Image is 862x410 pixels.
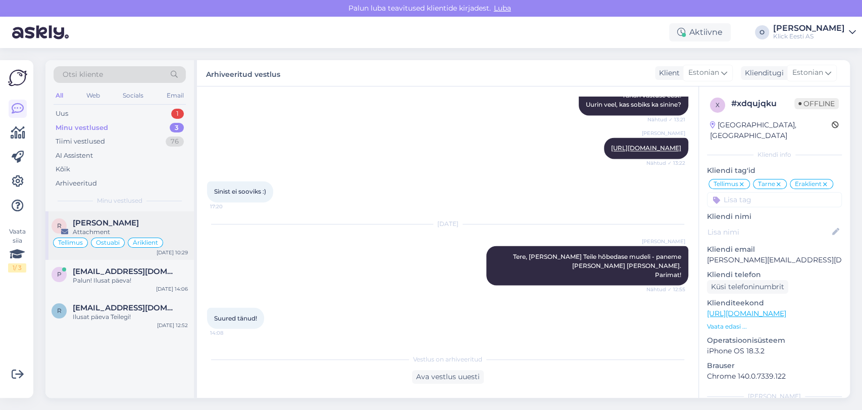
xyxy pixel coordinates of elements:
[56,178,97,189] div: Arhiveeritud
[792,67,823,78] span: Estonian
[707,226,830,238] input: Lisa nimi
[56,164,70,174] div: Kõik
[741,68,784,78] div: Klienditugi
[73,312,188,322] div: Ilusat päeva Teilegi!
[73,267,178,276] span: Puhtaltsinule@gmail.com
[63,69,103,80] span: Otsi kliente
[773,32,845,40] div: Klick Eesti AS
[707,346,842,356] p: iPhone OS 18.3.2
[714,181,738,187] span: Tellimus
[157,249,188,256] div: [DATE] 10:29
[773,24,856,40] a: [PERSON_NAME]Klick Eesti AS
[655,68,680,78] div: Klient
[611,144,681,152] a: [URL][DOMAIN_NAME]
[73,276,188,285] div: Palun! Ilusat päeva!
[642,238,685,245] span: [PERSON_NAME]
[642,129,685,137] span: [PERSON_NAME]
[58,240,83,246] span: Tellimus
[97,196,142,205] span: Minu vestlused
[795,181,822,187] span: Eraklient
[8,68,27,87] img: Askly Logo
[73,218,139,227] span: Rauno Põld
[54,89,65,102] div: All
[56,109,68,119] div: Uus
[170,123,184,133] div: 3
[57,222,62,230] span: R
[646,286,685,293] span: Nähtud ✓ 12:55
[166,136,184,147] div: 76
[8,263,26,272] div: 1 / 3
[647,116,685,123] span: Nähtud ✓ 13:21
[214,188,266,195] span: Sinist ei sooviks :)
[707,211,842,222] p: Kliendi nimi
[710,120,832,141] div: [GEOGRAPHIC_DATA], [GEOGRAPHIC_DATA]
[707,192,842,207] input: Lisa tag
[121,89,145,102] div: Socials
[646,159,685,167] span: Nähtud ✓ 13:22
[171,109,184,119] div: 1
[773,24,845,32] div: [PERSON_NAME]
[57,270,62,278] span: P
[214,314,257,322] span: Suured tänud!
[56,136,105,147] div: Tiimi vestlused
[96,240,120,246] span: Ostuabi
[794,98,839,109] span: Offline
[206,66,280,80] label: Arhiveeritud vestlus
[491,4,514,13] span: Luba
[758,181,775,187] span: Tarne
[133,240,158,246] span: Äriklient
[707,244,842,255] p: Kliendi email
[707,309,786,318] a: [URL][DOMAIN_NAME]
[513,252,683,278] span: Tere, [PERSON_NAME] Teile hõbedase mudeli - paneme [PERSON_NAME] [PERSON_NAME]. Parimat!
[755,25,769,39] div: O
[73,303,178,312] span: renku007@hotmail.com
[413,355,482,364] span: Vestlus on arhiveeritud
[56,123,108,133] div: Minu vestlused
[207,219,688,229] div: [DATE]
[707,371,842,382] p: Chrome 140.0.7339.122
[165,89,186,102] div: Email
[157,322,188,329] div: [DATE] 12:52
[707,298,842,308] p: Klienditeekond
[56,151,93,161] div: AI Assistent
[73,227,188,237] div: Attachment
[707,269,842,280] p: Kliendi telefon
[707,360,842,371] p: Brauser
[731,98,794,110] div: # xdqujqku
[210,203,248,210] span: 17:20
[707,165,842,176] p: Kliendi tag'id
[707,322,842,331] p: Vaata edasi ...
[716,101,720,109] span: x
[210,329,248,337] span: 14:08
[707,335,842,346] p: Operatsioonisüsteem
[84,89,102,102] div: Web
[669,23,731,41] div: Aktiivne
[57,307,62,314] span: r
[688,67,719,78] span: Estonian
[707,392,842,401] div: [PERSON_NAME]
[156,285,188,293] div: [DATE] 14:06
[707,255,842,265] p: [PERSON_NAME][EMAIL_ADDRESS][DOMAIN_NAME]
[707,150,842,159] div: Kliendi info
[8,227,26,272] div: Vaata siia
[412,370,484,384] div: Ava vestlus uuesti
[707,280,788,294] div: Küsi telefoninumbrit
